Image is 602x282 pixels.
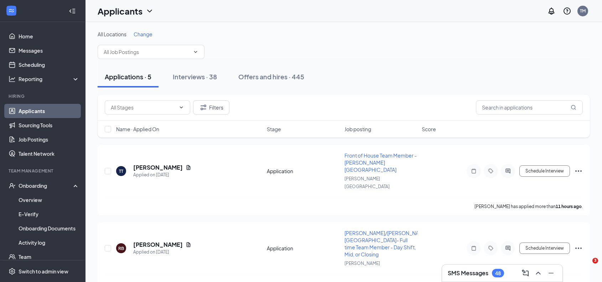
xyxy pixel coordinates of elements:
[119,168,123,174] div: TT
[519,243,570,254] button: Schedule Interview
[344,261,380,266] span: [PERSON_NAME]
[504,245,512,251] svg: ActiveChat
[9,75,16,83] svg: Analysis
[448,269,488,277] h3: SMS Messages
[19,29,79,43] a: Home
[556,204,582,209] b: 11 hours ago
[133,171,191,179] div: Applied on [DATE]
[19,75,80,83] div: Reporting
[574,244,583,252] svg: Ellipses
[98,5,142,17] h1: Applicants
[267,126,281,133] span: Stage
[193,49,198,55] svg: ChevronDown
[186,165,191,170] svg: Document
[267,245,340,252] div: Application
[199,103,208,112] svg: Filter
[487,245,495,251] svg: Tag
[19,193,79,207] a: Overview
[19,118,79,132] a: Sourcing Tools
[563,7,571,15] svg: QuestionInfo
[19,207,79,221] a: E-Verify
[8,7,15,14] svg: WorkstreamLogo
[186,242,191,248] svg: Document
[534,269,543,277] svg: ChevronUp
[98,31,126,37] span: All Locations
[547,269,555,277] svg: Minimize
[193,100,229,115] button: Filter Filters
[133,241,183,249] h5: [PERSON_NAME]
[469,168,478,174] svg: Note
[9,168,78,174] div: Team Management
[9,93,78,99] div: Hiring
[504,168,512,174] svg: ActiveChat
[19,235,79,250] a: Activity log
[238,72,304,81] div: Offers and hires · 445
[19,104,79,118] a: Applicants
[134,31,152,37] span: Change
[116,126,159,133] span: Name · Applied On
[19,132,79,147] a: Job Postings
[592,258,598,264] span: 3
[520,267,531,279] button: ComposeMessage
[476,100,583,115] input: Search in applications
[19,43,79,58] a: Messages
[344,176,390,189] span: [PERSON_NAME][GEOGRAPHIC_DATA]
[9,268,16,275] svg: Settings
[469,245,478,251] svg: Note
[19,250,79,264] a: Team
[19,147,79,161] a: Talent Network
[118,245,124,251] div: RB
[133,164,183,171] h5: [PERSON_NAME]
[133,249,191,256] div: Applied on [DATE]
[105,72,151,81] div: Applications · 5
[344,152,417,173] span: Front of House Team Member - [PERSON_NAME][GEOGRAPHIC_DATA]
[19,58,79,72] a: Scheduling
[474,203,583,209] p: [PERSON_NAME] has applied more than .
[104,48,190,56] input: All Job Postings
[178,105,184,110] svg: ChevronDown
[422,126,436,133] span: Score
[19,268,68,275] div: Switch to admin view
[145,7,154,15] svg: ChevronDown
[9,182,16,189] svg: UserCheck
[267,167,340,175] div: Application
[574,167,583,175] svg: Ellipses
[578,258,595,275] iframe: Intercom live chat
[19,182,73,189] div: Onboarding
[571,105,576,110] svg: MagnifyingGlass
[533,267,544,279] button: ChevronUp
[344,126,371,133] span: Job posting
[545,267,557,279] button: Minimize
[519,165,570,177] button: Schedule Interview
[173,72,217,81] div: Interviews · 38
[69,7,76,15] svg: Collapse
[487,168,495,174] svg: Tag
[111,103,176,111] input: All Stages
[547,7,556,15] svg: Notifications
[495,270,501,276] div: 48
[580,8,586,14] div: TM
[521,269,530,277] svg: ComposeMessage
[344,230,428,257] span: [PERSON_NAME]/[PERSON_NAME][GEOGRAPHIC_DATA]- Full time Team Member - Day Shift, Mid, or Closing
[19,221,79,235] a: Onboarding Documents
